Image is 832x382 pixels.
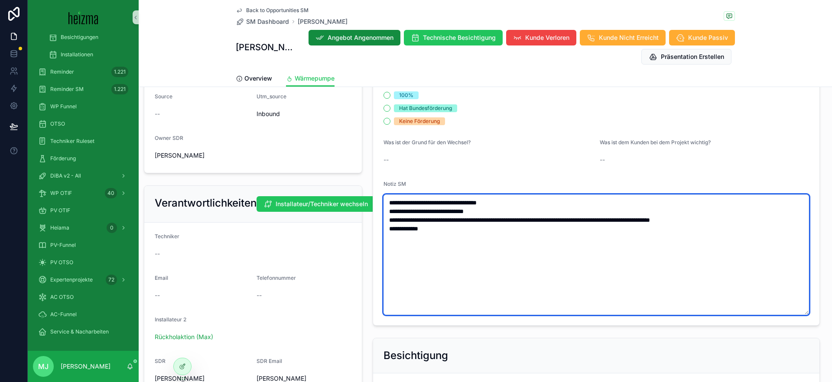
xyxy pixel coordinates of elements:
h1: [PERSON_NAME] [236,41,295,53]
span: Was ist der Grund für den Wechsel? [383,139,471,146]
span: Utm_source [257,93,286,100]
span: Kunde Verloren [525,33,569,42]
div: Keine Förderung [399,117,440,125]
span: -- [257,291,262,300]
button: Installateur/Techniker wechseln [257,196,375,212]
button: Kunde Passiv [669,30,735,45]
div: 72 [106,275,117,285]
a: AC OTSO [33,289,133,305]
a: Back to Opportunities SM [236,7,309,14]
span: Back to Opportunities SM [246,7,309,14]
span: Email [155,275,168,281]
span: Kunde Nicht Erreicht [599,33,659,42]
span: Notiz SM [383,181,406,187]
span: Heiama [50,224,69,231]
span: -- [155,249,160,258]
button: Angebot Angenommen [309,30,400,45]
a: Besichtigungen [43,29,133,45]
span: Source [155,93,172,100]
span: WP OTIF [50,190,72,197]
a: Techniker Ruleset [33,133,133,149]
span: Besichtigungen [61,34,98,41]
a: Service & Nacharbeiten [33,324,133,340]
a: WP Funnel [33,99,133,114]
span: PV OTSO [50,259,73,266]
span: PV-Funnel [50,242,76,249]
span: Angebot Angenommen [328,33,393,42]
span: Reminder [50,68,74,75]
span: DiBA v2 - All [50,172,81,179]
span: Telefonnummer [257,275,296,281]
button: Kunde Nicht Erreicht [580,30,666,45]
span: Installateur/Techniker wechseln [276,200,368,208]
div: 40 [105,188,117,198]
span: Reminder SM [50,86,84,93]
span: PV OTIF [50,207,70,214]
span: SDR Email [257,358,282,364]
a: SM Dashboard [236,17,289,26]
div: 0 [107,223,117,233]
span: Kunde Passiv [688,33,728,42]
span: [PERSON_NAME] [155,151,205,160]
span: AC OTSO [50,294,74,301]
a: Expertenprojekte72 [33,272,133,288]
a: OTSO [33,116,133,132]
a: Overview [236,71,272,88]
span: -- [155,110,160,118]
span: WP Funnel [50,103,77,110]
a: Installationen [43,47,133,62]
a: Wärmepumpe [286,71,335,87]
a: Heiama0 [33,220,133,236]
span: Präsentation Erstellen [661,52,724,61]
button: Technische Besichtigung [404,30,503,45]
span: Expertenprojekte [50,276,93,283]
span: Förderung [50,155,76,162]
span: Techniker Ruleset [50,138,94,145]
span: Inbound [257,110,351,118]
div: Hat Bundesförderung [399,104,452,112]
span: Wärmepumpe [295,74,335,83]
button: Kunde Verloren [506,30,576,45]
span: Technische Besichtigung [423,33,496,42]
span: Techniker [155,233,179,240]
a: PV OTSO [33,255,133,270]
a: WP OTIF40 [33,185,133,201]
a: PV OTIF [33,203,133,218]
div: 1.221 [111,67,128,77]
a: Reminder1.221 [33,64,133,80]
img: App logo [68,10,98,24]
h2: Besichtigung [383,349,448,363]
span: Installationen [61,51,93,58]
span: Service & Nacharbeiten [50,328,109,335]
a: Förderung [33,151,133,166]
a: [PERSON_NAME] [298,17,348,26]
span: Was ist dem Kunden bei dem Projekt wichtig? [600,139,711,146]
span: -- [155,291,160,300]
a: DiBA v2 - All [33,168,133,184]
span: Overview [244,74,272,83]
div: 1.221 [111,84,128,94]
a: Rückholaktion (Max) [155,333,213,341]
span: SM Dashboard [246,17,289,26]
span: MJ [38,361,49,372]
h2: Verantwortlichkeiten [155,196,257,210]
span: SDR [155,358,166,364]
a: PV-Funnel [33,237,133,253]
span: Installateur 2 [155,316,186,323]
span: OTSO [50,120,65,127]
span: -- [383,155,389,164]
a: AC-Funnel [33,307,133,322]
span: Owner SDR [155,135,183,141]
div: 100% [399,91,413,99]
span: -- [600,155,605,164]
div: scrollable content [28,35,139,351]
button: Präsentation Erstellen [641,49,731,65]
p: [PERSON_NAME] [61,362,110,371]
span: AC-Funnel [50,311,77,318]
a: Reminder SM1.221 [33,81,133,97]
